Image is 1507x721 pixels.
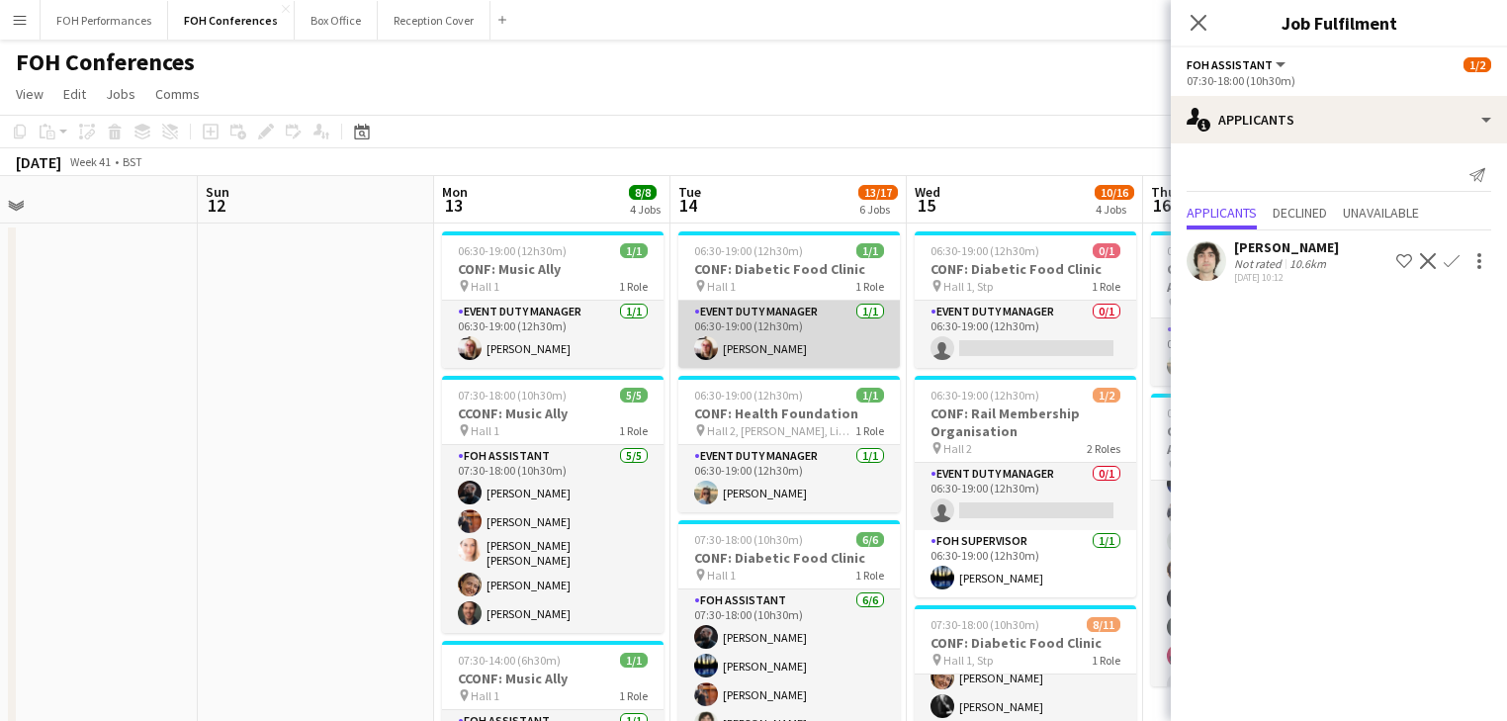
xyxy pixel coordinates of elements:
span: Hall 1 [707,279,736,294]
span: 06:30-19:00 (12h30m) [694,388,803,403]
div: 06:30-19:00 (12h30m)1/2CONF: Rail Membership Organisation Hall 22 RolesEvent Duty Manager0/106:30... [915,376,1136,597]
h3: CONF: Health Foundation [678,405,900,422]
span: 07:30-18:00 (10h30m) [1167,406,1276,420]
span: 10/16 [1095,185,1134,200]
span: 13/17 [858,185,898,200]
app-card-role: FOH Supervisor1/106:30-19:00 (12h30m)[PERSON_NAME] [915,530,1136,597]
span: Unavailable [1343,206,1419,220]
span: 12 [203,194,229,217]
span: 07:30-18:00 (10h30m) [458,388,567,403]
div: 4 Jobs [1096,202,1133,217]
span: 06:30-19:00 (12h30m) [694,243,803,258]
span: 06:30-19:00 (12h30m) [458,243,567,258]
span: 1/1 [856,388,884,403]
app-job-card: 06:30-19:00 (12h30m)1/1CONF: Bioindustry Association All Areas1 RoleEvent Duty Manager1/106:30-19... [1151,231,1373,386]
span: Hall 1, Stp [943,653,993,668]
span: 2 Roles [1087,441,1120,456]
app-card-role: Event Duty Manager1/106:30-19:00 (12h30m)[PERSON_NAME] [678,301,900,368]
h1: FOH Conferences [16,47,195,77]
span: 8/11 [1087,617,1120,632]
span: Applicants [1187,206,1257,220]
span: 1/2 [1463,57,1491,72]
span: Edit [63,85,86,103]
span: Hall 1 [471,423,499,438]
span: 1 Role [1092,279,1120,294]
app-job-card: 06:30-19:00 (12h30m)1/1CONF: Music Ally Hall 11 RoleEvent Duty Manager1/106:30-19:00 (12h30m)[PER... [442,231,664,368]
button: FOH Assistant [1187,57,1288,72]
h3: CCONF: Music Ally [442,405,664,422]
app-card-role: [PERSON_NAME][PERSON_NAME][PERSON_NAME][PERSON_NAME][PERSON_NAME][PERSON_NAME][PERSON_NAME][PERSO... [1151,350,1373,704]
div: Applicants [1171,96,1507,143]
div: 4 Jobs [630,202,661,217]
span: View [16,85,44,103]
div: [PERSON_NAME] [1234,238,1339,256]
h3: CONF: Rail Membership Organisation [915,405,1136,440]
span: Declined [1273,206,1327,220]
span: Hall 1, Stp [943,279,993,294]
div: 6 Jobs [859,202,897,217]
span: 15 [912,194,940,217]
span: Jobs [106,85,135,103]
span: 1 Role [619,279,648,294]
div: BST [123,154,142,169]
span: 07:30-18:00 (10h30m) [694,532,803,547]
span: 14 [675,194,701,217]
button: Reception Cover [378,1,490,40]
app-card-role: Event Duty Manager0/106:30-19:00 (12h30m) [915,463,1136,530]
span: 1 Role [855,423,884,438]
app-card-role: Event Duty Manager1/106:30-19:00 (12h30m)[PERSON_NAME] [442,301,664,368]
app-job-card: 07:30-18:00 (10h30m)10/11CONF: Bioindustry Association All Areas1 Role[PERSON_NAME][PERSON_NAME][... [1151,394,1373,686]
a: Jobs [98,81,143,107]
app-card-role: FOH Assistant5/507:30-18:00 (10h30m)[PERSON_NAME][PERSON_NAME][PERSON_NAME] [PERSON_NAME][PERSON_... [442,445,664,633]
span: Hall 1 [707,568,736,583]
span: 16 [1148,194,1176,217]
app-card-role: Event Duty Manager0/106:30-19:00 (12h30m) [915,301,1136,368]
h3: CONF: Diabetic Food Clinic [678,549,900,567]
span: 1/1 [620,653,648,668]
app-job-card: 06:30-19:00 (12h30m)0/1CONF: Diabetic Food Clinic Hall 1, Stp1 RoleEvent Duty Manager0/106:30-19:... [915,231,1136,368]
div: [DATE] 10:12 [1234,271,1339,284]
span: 06:30-19:00 (12h30m) [1167,243,1276,258]
span: 1 Role [855,568,884,583]
span: 1/2 [1093,388,1120,403]
div: [DATE] [16,152,61,172]
h3: CONF: Diabetic Food Clinic [915,260,1136,278]
span: FOH Assistant [1187,57,1273,72]
h3: CONF: Bioindustry Association [1151,260,1373,296]
span: 5/5 [620,388,648,403]
span: Comms [155,85,200,103]
button: Box Office [295,1,378,40]
app-job-card: 07:30-18:00 (10h30m)5/5CCONF: Music Ally Hall 11 RoleFOH Assistant5/507:30-18:00 (10h30m)[PERSON_... [442,376,664,633]
span: Sun [206,183,229,201]
span: Week 41 [65,154,115,169]
h3: CONF: Diabetic Food Clinic [915,634,1136,652]
div: 10.6km [1285,256,1330,271]
span: Mon [442,183,468,201]
span: 6/6 [856,532,884,547]
h3: CONF: Bioindustry Association [1151,422,1373,458]
span: Hall 1 [471,279,499,294]
span: 13 [439,194,468,217]
span: 06:30-19:00 (12h30m) [931,243,1039,258]
span: 1 Role [855,279,884,294]
span: 0/1 [1093,243,1120,258]
span: Wed [915,183,940,201]
span: 06:30-19:00 (12h30m) [931,388,1039,403]
span: 1 Role [619,688,648,703]
span: 07:30-14:00 (6h30m) [458,653,561,668]
div: 06:30-19:00 (12h30m)1/1CONF: Health Foundation Hall 2, [PERSON_NAME], Limehouse1 RoleEvent Duty M... [678,376,900,512]
span: 8/8 [629,185,657,200]
app-job-card: 06:30-19:00 (12h30m)1/1CONF: Diabetic Food Clinic Hall 11 RoleEvent Duty Manager1/106:30-19:00 (1... [678,231,900,368]
a: View [8,81,51,107]
app-card-role: Event Duty Manager1/106:30-19:00 (12h30m)[PERSON_NAME] [678,445,900,512]
span: Hall 1 [471,688,499,703]
span: 1/1 [620,243,648,258]
span: Hall 2 [943,441,972,456]
h3: CONF: Music Ally [442,260,664,278]
button: FOH Performances [41,1,168,40]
